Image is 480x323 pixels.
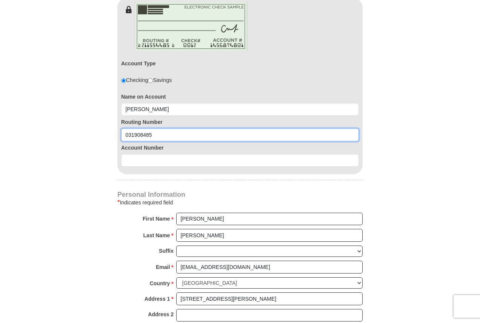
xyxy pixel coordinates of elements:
[143,230,170,241] strong: Last Name
[117,192,363,198] h4: Personal Information
[121,76,172,84] div: Checking Savings
[117,198,363,207] div: Indicates required field
[121,118,359,126] label: Routing Number
[145,294,170,304] strong: Address 1
[150,278,170,289] strong: Country
[159,246,174,256] strong: Suffix
[148,309,174,320] strong: Address 2
[121,93,359,100] label: Name on Account
[143,213,170,224] strong: First Name
[121,60,156,67] label: Account Type
[121,144,359,151] label: Account Number
[156,262,170,272] strong: Email
[134,2,248,51] img: check-en.png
